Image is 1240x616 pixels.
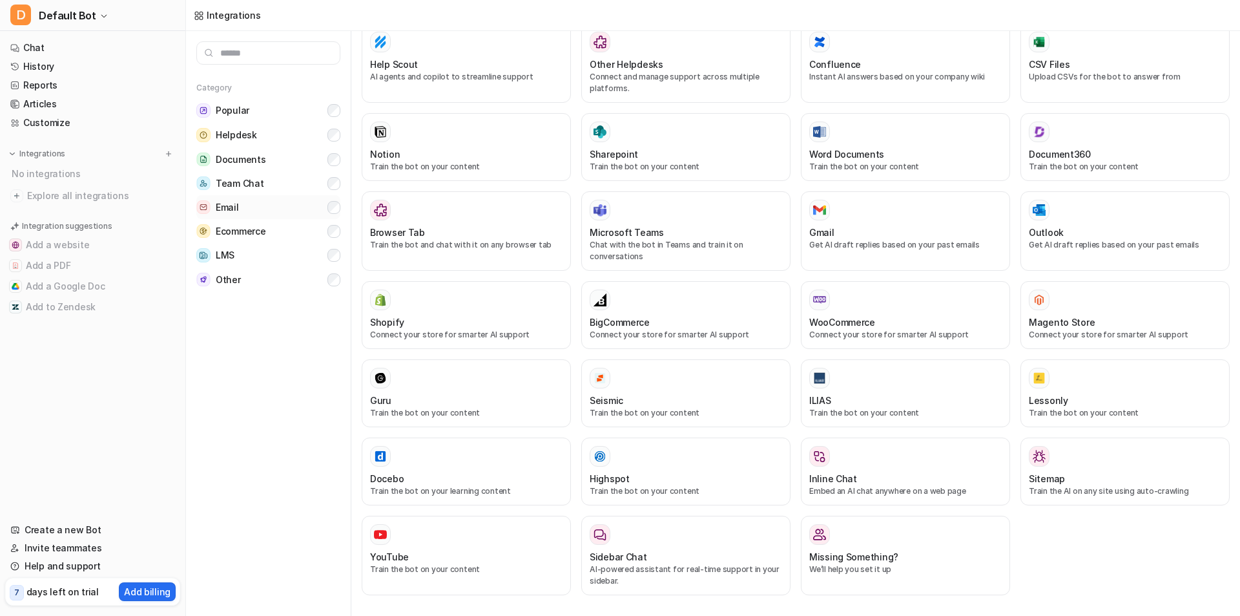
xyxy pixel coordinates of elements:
button: Add billing [119,582,176,601]
img: Ecommerce [196,224,211,238]
button: Browser TabBrowser TabTrain the bot and chat with it on any browser tab [362,191,571,271]
img: Lessonly [1033,372,1046,385]
button: SitemapSitemapTrain the AI on any site using auto-crawling [1020,438,1230,505]
img: Docebo [374,450,387,463]
h3: Document360 [1029,147,1091,161]
h3: Inline Chat [809,472,857,485]
p: Add billing [124,585,170,599]
button: Inline ChatEmbed an AI chat anywhere on a web page [801,438,1010,505]
button: GmailGmailGet AI draft replies based on your past emails [801,191,1010,271]
p: Connect your store for smarter AI support [370,329,563,341]
img: Add a Google Doc [12,282,19,290]
p: Train the bot on your content [809,407,1002,419]
p: Train the bot on your content [1029,407,1221,419]
a: Chat [5,39,180,57]
img: LMS [196,248,211,262]
span: Helpdesk [216,129,257,142]
img: Document360 [1033,125,1046,138]
div: Integrations [207,8,261,22]
button: LessonlyLessonlyTrain the bot on your content [1020,359,1230,427]
span: Team Chat [216,177,263,190]
img: WooCommerce [813,296,826,304]
img: Outlook [1033,204,1046,217]
img: Sitemap [1033,450,1046,463]
span: Email [216,201,239,214]
p: Connect your store for smarter AI support [1029,329,1221,341]
img: Add a PDF [12,262,19,270]
p: Embed an AI chat anywhere on a web page [809,485,1002,497]
h3: Confluence [809,58,861,71]
a: Help and support [5,557,180,575]
a: Reports [5,76,180,94]
p: Instant AI answers based on your company wiki [809,71,1002,83]
h3: Outlook [1029,226,1064,239]
p: Train the bot on your learning content [370,485,563,497]
p: days left on trial [26,585,99,599]
button: HelpdeskHelpdesk [196,123,340,147]
p: Connect and manage support across multiple platforms. [590,71,782,94]
img: Other Helpdesks [594,36,606,48]
button: Team ChatTeam Chat [196,171,340,195]
img: Notion [374,125,387,138]
img: Team Chat [196,176,211,190]
button: Document360Document360Train the bot on your content [1020,113,1230,181]
img: Help Scout [374,36,387,48]
img: Documents [196,153,211,166]
h3: YouTube [370,550,409,564]
button: DocumentsDocuments [196,147,340,171]
button: OtherOther [196,268,340,292]
h3: Guru [370,394,391,407]
p: Chat with the bot in Teams and train it on conversations [590,239,782,262]
h3: Sidebar Chat [590,550,647,564]
img: CSV Files [1033,36,1046,48]
p: Integrations [19,149,65,159]
h3: Seismic [590,394,623,407]
img: BigCommerce [594,293,606,306]
img: Sharepoint [594,125,606,138]
img: Add a website [12,241,19,249]
button: Word DocumentsWord DocumentsTrain the bot on your content [801,113,1010,181]
span: Popular [216,104,249,117]
img: Shopify [374,293,387,306]
a: Create a new Bot [5,521,180,539]
h3: Gmail [809,226,834,239]
button: EmailEmail [196,195,340,219]
p: Train the bot on your content [590,407,782,419]
p: AI agents and copilot to streamline support [370,71,563,83]
span: Other [216,273,241,286]
img: Microsoft Teams [594,204,606,217]
div: No integrations [8,163,180,184]
img: explore all integrations [10,189,23,202]
img: Word Documents [813,126,826,138]
h3: BigCommerce [590,315,650,329]
button: Add a websiteAdd a website [5,235,180,255]
button: NotionNotionTrain the bot on your content [362,113,571,181]
p: We’ll help you set it up [809,564,1002,575]
h3: Notion [370,147,400,161]
img: Popular [196,103,211,118]
button: Add a Google DocAdd a Google Doc [5,276,180,297]
p: Train the bot on your content [370,564,563,575]
img: Add to Zendesk [12,303,19,311]
span: Explore all integrations [27,186,175,206]
a: History [5,58,180,76]
p: Integration suggestions [22,220,112,232]
a: Invite teammates [5,539,180,557]
button: Magento StoreMagento StoreConnect your store for smarter AI support [1020,281,1230,349]
h5: Category [196,83,340,93]
img: Highspot [594,450,606,463]
h3: WooCommerce [809,315,875,329]
p: Train the bot on your content [809,161,1002,173]
h3: Browser Tab [370,226,425,239]
button: Add a PDFAdd a PDF [5,255,180,276]
img: Magento Store [1033,293,1046,306]
img: Other [196,273,211,286]
button: LMSLMS [196,243,340,268]
a: Articles [5,95,180,113]
button: Missing Something?Missing Something?We’ll help you set it up [801,516,1010,595]
a: Customize [5,114,180,132]
button: ConfluenceConfluenceInstant AI answers based on your company wiki [801,23,1010,103]
p: Upload CSVs for the bot to answer from [1029,71,1221,83]
p: Train the bot on your content [370,407,563,419]
img: Guru [374,372,387,385]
